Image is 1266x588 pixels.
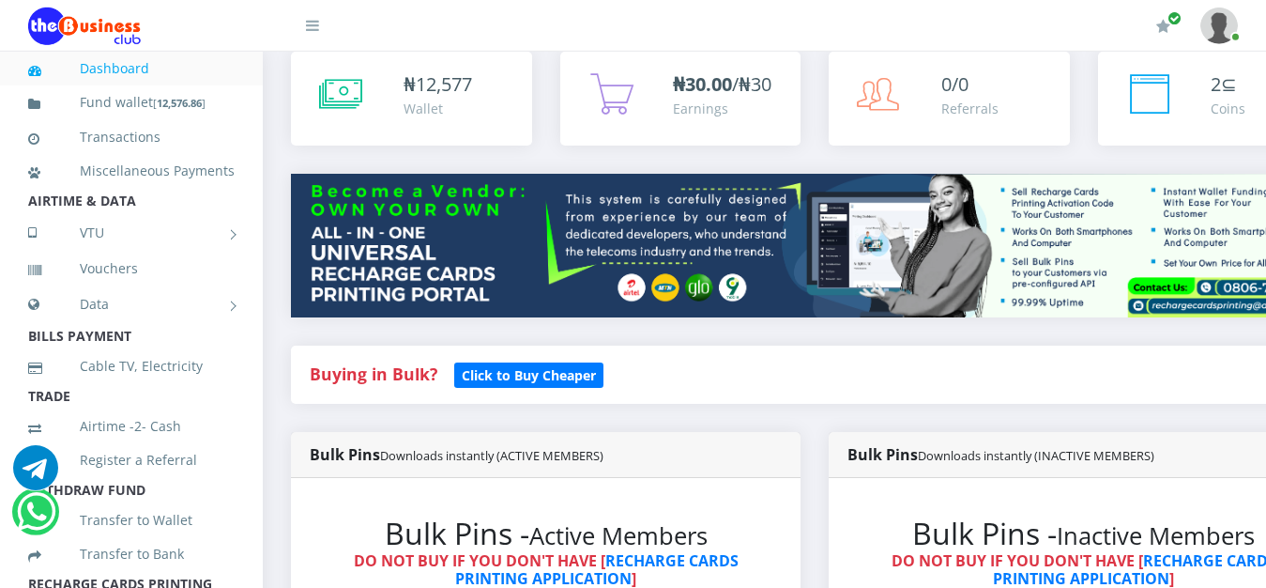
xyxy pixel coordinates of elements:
[918,447,1154,464] small: Downloads instantly (INACTIVE MEMBERS)
[28,281,235,328] a: Data
[153,96,206,110] small: [ ]
[28,209,235,256] a: VTU
[28,116,235,159] a: Transactions
[17,503,55,534] a: Chat for support
[529,519,708,552] small: Active Members
[310,444,603,465] strong: Bulk Pins
[157,96,202,110] b: 12,576.86
[380,447,603,464] small: Downloads instantly (ACTIVE MEMBERS)
[28,247,235,290] a: Vouchers
[673,71,732,97] b: ₦30.00
[454,363,603,385] a: Click to Buy Cheaper
[829,52,1070,146] a: 0/0 Referrals
[28,47,235,90] a: Dashboard
[28,8,141,45] img: Logo
[28,499,235,542] a: Transfer to Wallet
[28,533,235,576] a: Transfer to Bank
[1211,99,1245,118] div: Coins
[941,99,999,118] div: Referrals
[28,149,235,193] a: Miscellaneous Payments
[1167,11,1182,25] span: Renew/Upgrade Subscription
[847,444,1154,465] strong: Bulk Pins
[416,71,472,97] span: 12,577
[1211,71,1221,97] span: 2
[673,99,771,118] div: Earnings
[28,345,235,388] a: Cable TV, Electricity
[28,405,235,448] a: Airtime -2- Cash
[310,363,437,385] strong: Buying in Bulk?
[1057,519,1255,552] small: Inactive Members
[1211,70,1245,99] div: ⊆
[291,52,532,146] a: ₦12,577 Wallet
[1200,8,1238,44] img: User
[941,71,969,97] span: 0/0
[28,81,235,125] a: Fund wallet[12,576.86]
[28,439,235,482] a: Register a Referral
[404,99,472,118] div: Wallet
[560,52,801,146] a: ₦30.00/₦30 Earnings
[673,71,771,97] span: /₦30
[462,366,596,384] b: Click to Buy Cheaper
[1156,19,1170,34] i: Renew/Upgrade Subscription
[13,459,58,490] a: Chat for support
[404,70,472,99] div: ₦
[328,516,763,551] h2: Bulk Pins -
